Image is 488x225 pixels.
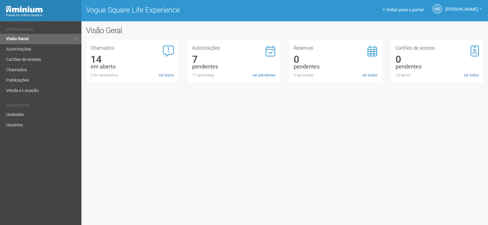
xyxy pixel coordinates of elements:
[192,72,275,78] div: 71 aprovadas
[6,27,77,34] li: Operacional
[294,64,377,69] div: pendentes
[383,7,423,12] a: Voltar para o portal
[192,57,275,62] div: 7
[86,6,280,14] h1: Vogue Square Life Experience
[91,57,174,62] div: 14
[445,8,482,12] a: [PERSON_NAME]
[91,46,174,51] h3: Chamados
[6,103,77,110] li: Cadastros
[294,46,377,51] h3: Reservas
[445,1,478,12] span: Nicolle Silva
[86,26,246,35] h2: Visão Geral
[91,72,174,78] div: 5 em andamento
[396,46,479,51] h3: Cartões de acesso
[6,12,77,18] div: Painel do Administrador
[396,64,479,69] div: pendentes
[294,57,377,62] div: 0
[432,4,442,14] a: NS
[91,64,174,69] div: em aberto
[159,72,174,78] a: ver todos
[6,6,43,12] img: Minium
[396,57,479,62] div: 0
[192,46,275,51] h3: Autorizações
[253,72,275,78] a: ver pendentes
[294,72,377,78] div: 0 aprovadas
[362,72,377,78] a: ver todas
[464,72,479,78] a: ver todos
[192,64,275,69] div: pendentes
[396,72,479,78] div: 18 ativos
